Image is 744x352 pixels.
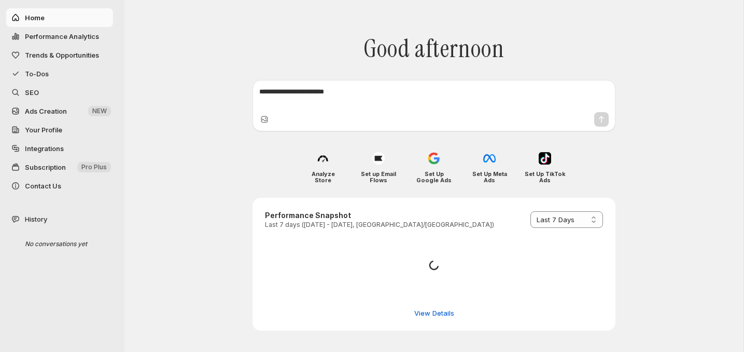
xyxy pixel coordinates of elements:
span: View Details [414,308,454,318]
span: Contact Us [25,182,61,190]
img: Set Up TikTok Ads icon [539,152,551,165]
a: Integrations [6,139,113,158]
button: Upload image [259,114,270,125]
span: To-Dos [25,70,49,78]
h3: Performance Snapshot [265,210,494,221]
h4: Analyze Store [303,171,344,183]
button: Subscription [6,158,113,177]
span: Integrations [25,144,64,153]
span: Good afternoon [363,34,504,64]
span: Performance Analytics [25,32,99,40]
button: Home [6,8,113,27]
span: NEW [92,107,107,115]
button: To-Dos [6,64,113,83]
h4: Set up Email Flows [358,171,399,183]
img: Set Up Google Ads icon [428,152,440,165]
button: View detailed performance [408,305,460,321]
span: Your Profile [25,126,62,134]
img: Set Up Meta Ads icon [483,152,496,165]
p: Last 7 days ([DATE] - [DATE], [GEOGRAPHIC_DATA]/[GEOGRAPHIC_DATA]) [265,221,494,229]
h4: Set Up Google Ads [414,171,455,183]
img: Set up Email Flows icon [372,152,385,165]
img: Analyze Store icon [317,152,329,165]
button: Performance Analytics [6,27,113,46]
span: Subscription [25,163,66,171]
h4: Set Up Meta Ads [469,171,510,183]
span: Home [25,13,45,22]
a: SEO [6,83,113,102]
a: Your Profile [6,120,113,139]
button: Contact Us [6,177,113,195]
span: Pro Plus [81,163,107,171]
span: History [25,214,47,224]
button: Ads Creation [6,102,113,120]
span: Ads Creation [25,107,67,115]
span: SEO [25,88,39,97]
h4: Set Up TikTok Ads [525,171,566,183]
span: Trends & Opportunities [25,51,99,59]
div: No conversations yet [17,235,115,253]
button: Trends & Opportunities [6,46,113,64]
